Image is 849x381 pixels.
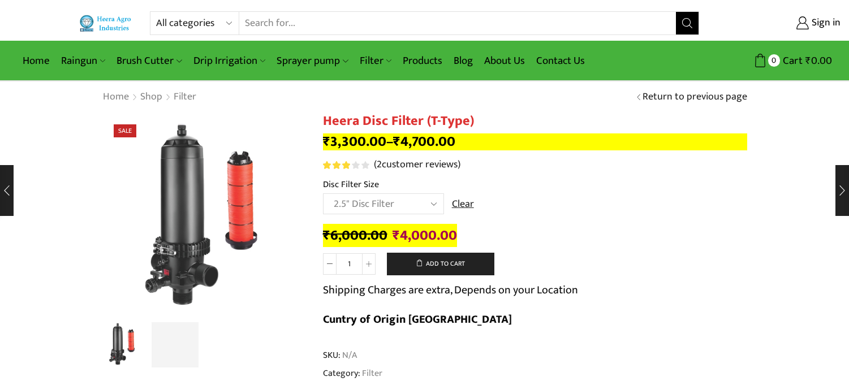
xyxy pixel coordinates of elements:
span: Sign in [809,16,841,31]
bdi: 4,700.00 [393,130,455,153]
span: 2 [323,161,371,169]
span: ₹ [323,130,330,153]
a: About Us [479,47,531,74]
a: Sign in [716,13,841,33]
a: Untitled-1 [100,321,146,367]
span: Category: [323,367,382,380]
img: Untitled-1 [102,113,306,317]
li: 2 / 2 [152,322,199,367]
bdi: 0.00 [805,52,832,70]
span: ₹ [805,52,811,70]
a: Sprayer pump [271,47,354,74]
span: Sale [114,124,136,137]
a: Clear options [452,197,474,212]
a: Home [102,90,130,105]
span: ₹ [323,224,330,247]
div: Rated 3.00 out of 5 [323,161,369,169]
a: Drip Irrigation [188,47,271,74]
a: Home [17,47,55,74]
span: Cart [780,53,803,68]
bdi: 6,000.00 [323,224,387,247]
a: Filter [173,90,197,105]
li: 1 / 2 [100,322,146,367]
a: Shop [140,90,163,105]
p: Shipping Charges are extra, Depends on your Location [323,281,578,299]
p: – [323,133,747,150]
span: 0 [768,54,780,66]
div: 1 / 2 [102,113,306,317]
input: Search for... [239,12,675,34]
a: Blog [448,47,479,74]
a: Products [397,47,448,74]
span: Rated out of 5 based on customer ratings [323,161,351,169]
input: Product quantity [337,253,362,275]
span: ₹ [393,130,400,153]
a: Brush Cutter [111,47,187,74]
span: ₹ [393,224,400,247]
span: 2 [377,156,382,173]
a: Contact Us [531,47,591,74]
h1: Heera Disc Filter (T-Type) [323,113,747,129]
a: 0 Cart ₹0.00 [710,50,832,71]
a: (2customer reviews) [374,158,460,172]
button: Search button [676,12,699,34]
span: N/A [341,349,357,362]
a: Raingun [55,47,111,74]
nav: Breadcrumb [102,90,197,105]
bdi: 4,000.00 [393,224,457,247]
b: Cuntry of Origin [GEOGRAPHIC_DATA] [323,310,512,329]
a: Filter [354,47,397,74]
a: Return to previous page [643,90,747,105]
label: Disc Filter Size [323,178,379,191]
bdi: 3,300.00 [323,130,386,153]
span: SKU: [323,349,747,362]
a: Filter [360,366,382,380]
a: 11 [152,322,199,369]
button: Add to cart [387,253,494,275]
